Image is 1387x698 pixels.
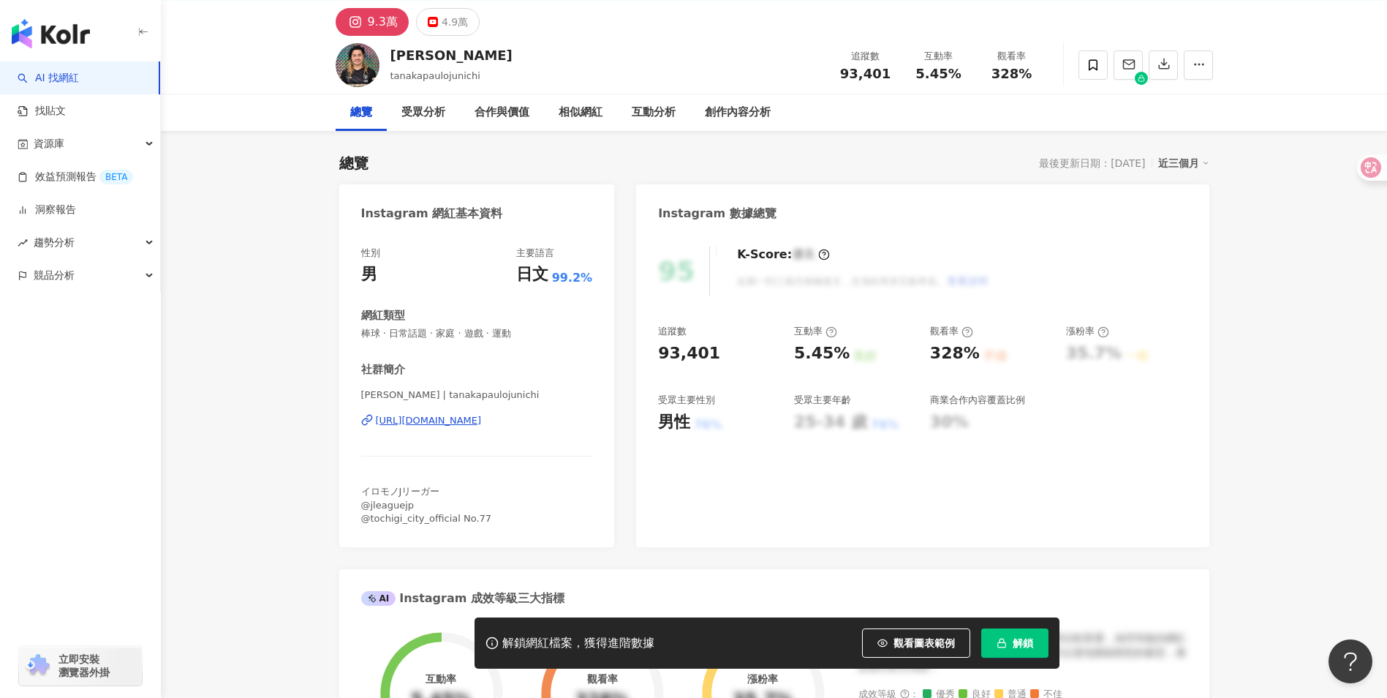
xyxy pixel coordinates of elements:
div: 93,401 [658,342,720,365]
div: Instagram 網紅基本資料 [361,206,503,222]
span: 趨勢分析 [34,226,75,259]
div: 觀看率 [984,49,1040,64]
img: logo [12,19,90,48]
div: 互動率 [426,673,456,685]
span: 5.45% [915,67,961,81]
div: 解鎖網紅檔案，獲得進階數據 [502,636,654,651]
div: 互動率 [911,49,967,64]
div: 近三個月 [1158,154,1209,173]
div: 男 [361,263,377,286]
a: searchAI 找網紅 [18,71,79,86]
span: 立即安裝 瀏覽器外掛 [58,653,110,679]
div: 總覽 [339,153,369,173]
span: 328% [991,67,1032,81]
span: rise [18,238,28,248]
img: chrome extension [23,654,52,678]
button: 觀看圖表範例 [862,628,970,658]
span: イロモノJリーガー @jleaguejp @tochigi_city_official No.77 [361,486,492,523]
a: 找貼文 [18,104,66,119]
div: [PERSON_NAME] [390,46,513,64]
img: KOL Avatar [336,43,379,87]
div: 互動分析 [632,104,676,121]
button: 9.3萬 [336,8,409,36]
span: [PERSON_NAME] | tanakapaulojunichi [361,389,593,402]
div: 受眾主要年齡 [794,394,851,407]
div: AI [361,591,396,606]
div: 商業合作內容覆蓋比例 [930,394,1025,407]
span: 解鎖 [1013,637,1033,649]
div: Instagram 數據總覽 [658,206,776,222]
div: 5.45% [794,342,850,365]
span: 棒球 · 日常話題 · 家庭 · 遊戲 · 運動 [361,327,593,340]
div: 主要語言 [516,247,554,260]
div: 觀看率 [587,673,618,685]
div: 漲粉率 [747,673,778,685]
div: 328% [930,342,980,365]
a: chrome extension立即安裝 瀏覽器外掛 [19,646,142,686]
a: 洞察報告 [18,203,76,217]
div: 漲粉率 [1066,325,1109,338]
div: 性別 [361,247,380,260]
div: [URL][DOMAIN_NAME] [376,414,482,427]
div: 日文 [516,263,548,286]
div: K-Score : [737,247,830,263]
div: Instagram 成效等級三大指標 [361,590,564,607]
div: 網紅類型 [361,308,405,323]
span: 資源庫 [34,127,64,160]
div: 男性 [658,411,690,434]
div: 最後更新日期：[DATE] [1039,157,1145,169]
div: 創作內容分析 [705,104,771,121]
div: 相似網紅 [559,104,602,121]
a: 效益預測報告BETA [18,170,133,184]
button: 4.9萬 [416,8,480,36]
div: 社群簡介 [361,362,405,378]
a: [URL][DOMAIN_NAME] [361,414,593,427]
button: 解鎖 [981,628,1048,658]
div: 追蹤數 [838,49,893,64]
div: 9.3萬 [368,12,398,32]
span: 觀看圖表範例 [893,637,955,649]
div: 受眾主要性別 [658,394,715,407]
div: 受眾分析 [401,104,445,121]
div: 4.9萬 [442,12,468,32]
span: tanakapaulojunichi [390,70,480,81]
div: 合作與價值 [475,104,529,121]
span: 93,401 [840,66,891,81]
span: 競品分析 [34,259,75,292]
div: 總覽 [350,104,372,121]
div: 追蹤數 [658,325,687,338]
span: 99.2% [552,270,593,286]
div: 互動率 [794,325,837,338]
div: 觀看率 [930,325,973,338]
